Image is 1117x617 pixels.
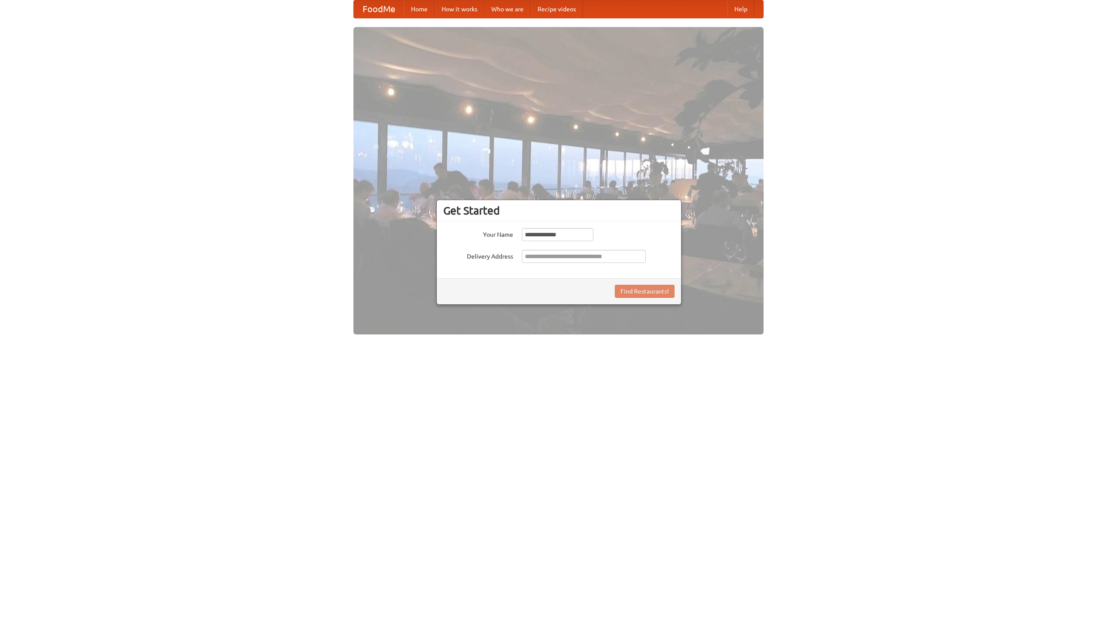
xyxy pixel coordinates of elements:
a: Home [404,0,435,18]
label: Your Name [443,228,513,239]
a: FoodMe [354,0,404,18]
h3: Get Started [443,204,675,217]
a: How it works [435,0,484,18]
a: Who we are [484,0,531,18]
button: Find Restaurants! [615,285,675,298]
a: Recipe videos [531,0,583,18]
label: Delivery Address [443,250,513,261]
a: Help [727,0,754,18]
